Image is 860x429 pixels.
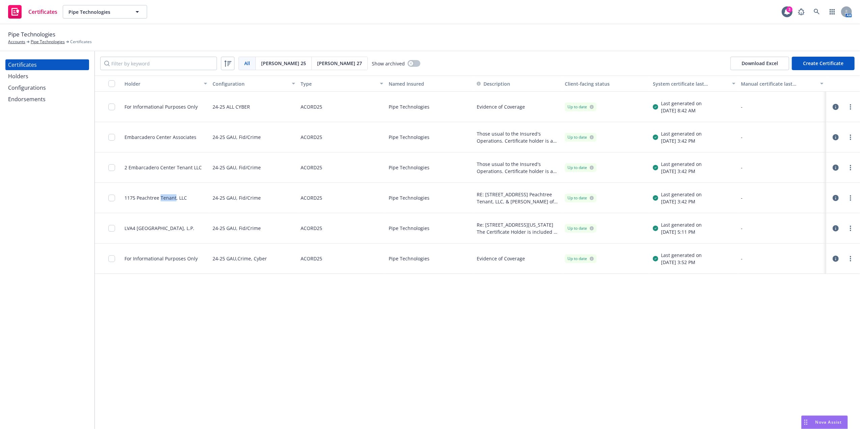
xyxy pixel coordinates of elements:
div: 24-25 GAU,Crime, Cyber [213,248,267,269]
div: ACORD25 [301,187,322,209]
a: more [847,133,855,141]
input: Toggle Row Selected [108,225,115,232]
div: Pipe Technologies [386,152,474,183]
button: Re: [STREET_ADDRESS][US_STATE] The Certificate Holder is included as an additional insured as req... [477,221,559,235]
div: Last generated on [661,252,702,259]
span: Nova Assist [815,419,842,425]
div: Up to date [567,225,594,231]
div: For Informational Purposes Only [124,103,198,110]
button: Manual certificate last generated [738,76,826,92]
a: Accounts [8,39,25,45]
input: Select all [108,80,115,87]
span: Pipe Technologies [8,30,55,39]
input: Toggle Row Selected [108,195,115,201]
div: 24-25 GAU, Fid/Crime [213,217,261,239]
div: Last generated on [661,130,702,137]
div: Up to date [567,256,594,262]
div: Up to date [567,134,594,140]
span: Those usual to the Insured's Operations. Certificate holder is an additional insured per the Busi... [477,130,559,144]
button: Evidence of Coverage [477,255,525,262]
button: Evidence of Coverage [477,103,525,110]
div: [DATE] 3:42 PM [661,168,702,175]
div: Last generated on [661,191,702,198]
div: ACORD25 [301,156,322,178]
input: Toggle Row Selected [108,164,115,171]
div: Client-facing status [565,80,647,87]
a: more [847,224,855,232]
button: Nova Assist [801,416,848,429]
a: Switch app [826,5,839,19]
div: Last generated on [661,221,702,228]
span: Show archived [372,60,405,67]
div: - [741,164,824,171]
div: ACORD25 [301,126,322,148]
input: Toggle Row Selected [108,134,115,141]
a: Pipe Technologies [31,39,65,45]
button: Holder [122,76,210,92]
div: - [741,134,824,141]
div: Last generated on [661,161,702,168]
div: Endorsements [8,94,46,105]
div: Last generated on [661,100,702,107]
button: Create Certificate [792,57,855,70]
button: RE: [STREET_ADDRESS] Peachtree Tenant, LLC, & [PERSON_NAME] of North American Properties are prov... [477,191,559,205]
button: Description [477,80,510,87]
div: ACORD25 [301,217,322,239]
div: 3 [786,6,793,12]
div: 24-25 GAU, Fid/Crime [213,156,261,178]
div: Type [301,80,376,87]
input: Toggle Row Selected [108,104,115,110]
div: System certificate last generated [653,80,728,87]
a: Search [810,5,824,19]
span: All [244,60,250,67]
a: more [847,194,855,202]
input: Filter by keyword [100,57,217,70]
div: Configuration [213,80,288,87]
div: - [741,194,824,201]
div: 1175 Peachtree Tenant, LLC [124,194,187,201]
div: Pipe Technologies [386,244,474,274]
div: Configurations [8,82,46,93]
div: [DATE] 3:42 PM [661,198,702,205]
a: Holders [5,71,89,82]
div: Up to date [567,165,594,171]
a: Report a Bug [795,5,808,19]
button: Configuration [210,76,298,92]
div: Pipe Technologies [386,183,474,213]
div: - [741,225,824,232]
div: Certificates [8,59,37,70]
div: Named Insured [389,80,471,87]
a: Endorsements [5,94,89,105]
div: 2 Embarcadero Center Tenant LLC [124,164,202,171]
div: Embarcadero Center Associates [124,134,196,141]
button: System certificate last generated [650,76,738,92]
div: [DATE] 5:11 PM [661,228,702,235]
span: [PERSON_NAME] 27 [317,60,362,67]
div: 24-25 ALL CYBER [213,96,250,118]
span: Certificates [28,9,57,15]
div: ACORD25 [301,248,322,269]
button: Those usual to the Insured's Operations. Certificate holder is an additional insured per the Busi... [477,161,559,175]
div: ACORD25 [301,96,322,118]
a: more [847,164,855,172]
div: Manual certificate last generated [741,80,816,87]
div: LVA4 [GEOGRAPHIC_DATA], L.P. [124,225,194,232]
a: Certificates [5,2,60,21]
div: [DATE] 3:42 PM [661,137,702,144]
div: - [741,255,824,262]
div: Up to date [567,104,594,110]
input: Toggle Row Selected [108,255,115,262]
div: Up to date [567,195,594,201]
button: Pipe Technologies [63,5,147,19]
div: [DATE] 8:42 AM [661,107,702,114]
div: - [741,103,824,110]
span: Certificates [70,39,92,45]
div: Pipe Technologies [386,213,474,244]
button: Download Excel [730,57,789,70]
a: more [847,255,855,263]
